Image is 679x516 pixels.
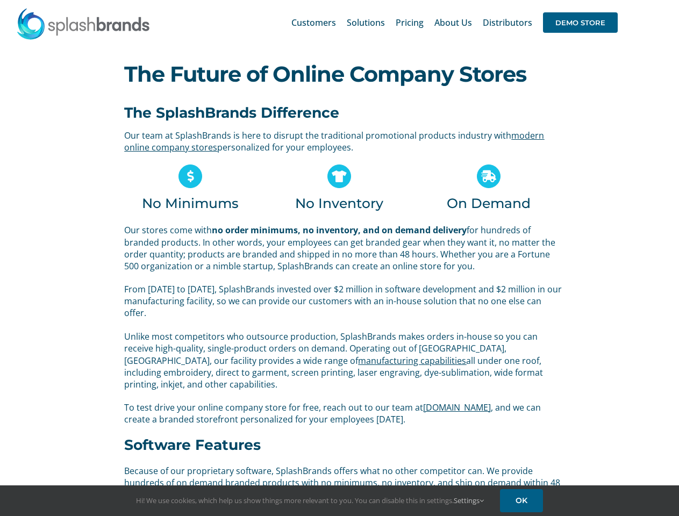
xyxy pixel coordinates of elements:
span: Pricing [396,18,424,27]
h3: On Demand [423,193,554,213]
a: [DOMAIN_NAME] [423,402,491,413]
b: The SplashBrands Difference [124,104,339,121]
a: modern online company stores [124,130,544,153]
span: Customers [291,18,336,27]
a: manufacturing capabilities [358,355,466,367]
a: Settings [454,496,484,505]
a: Customers [291,5,336,40]
h3: No Inventory [274,193,405,213]
b: Software Features [124,436,261,454]
p: Our team at SplashBrands is here to disrupt the traditional promotional products industry with pe... [124,130,563,154]
a: Distributors [483,5,532,40]
span: Solutions [347,18,385,27]
p: From [DATE] to [DATE], SplashBrands invested over $2 million in software development and $2 milli... [124,283,563,319]
img: SplashBrands.com Logo [16,8,151,40]
p: Unlike most competitors who outsource production, SplashBrands makes orders in-house so you can r... [124,331,563,391]
h1: The Future of Online Company Stores [124,63,554,85]
a: Pricing [396,5,424,40]
span: Distributors [483,18,532,27]
span: About Us [434,18,472,27]
span: DEMO STORE [543,12,618,33]
strong: no order minimums, no inventory, and on demand delivery [212,224,467,236]
p: To test drive your online company store for free, reach out to our team at , and we can create a ... [124,402,563,426]
a: OK [500,489,543,512]
p: Our stores come with for hundreds of branded products. In other words, your employees can get bra... [124,224,563,273]
h3: No Minimums [124,193,256,213]
nav: Main Menu [291,5,618,40]
a: DEMO STORE [543,5,618,40]
span: Hi! We use cookies, which help us show things more relevant to you. You can disable this in setti... [136,496,484,505]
